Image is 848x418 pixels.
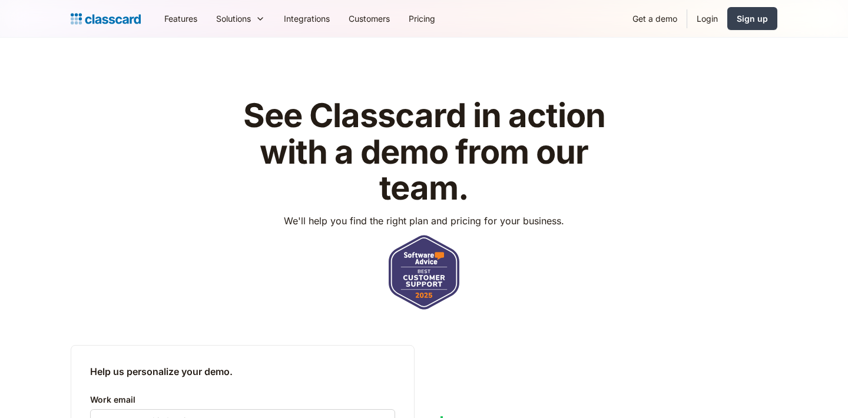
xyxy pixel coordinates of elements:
div: Solutions [207,5,274,32]
p: We'll help you find the right plan and pricing for your business. [284,214,564,228]
strong: See Classcard in action with a demo from our team. [243,95,605,208]
a: Get a demo [623,5,687,32]
label: Work email [90,393,395,407]
a: Customers [339,5,399,32]
div: Sign up [737,12,768,25]
a: Login [687,5,727,32]
a: Integrations [274,5,339,32]
h2: Help us personalize your demo. [90,364,395,379]
a: Sign up [727,7,777,30]
a: Pricing [399,5,445,32]
a: home [71,11,141,27]
div: Solutions [216,12,251,25]
a: Features [155,5,207,32]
